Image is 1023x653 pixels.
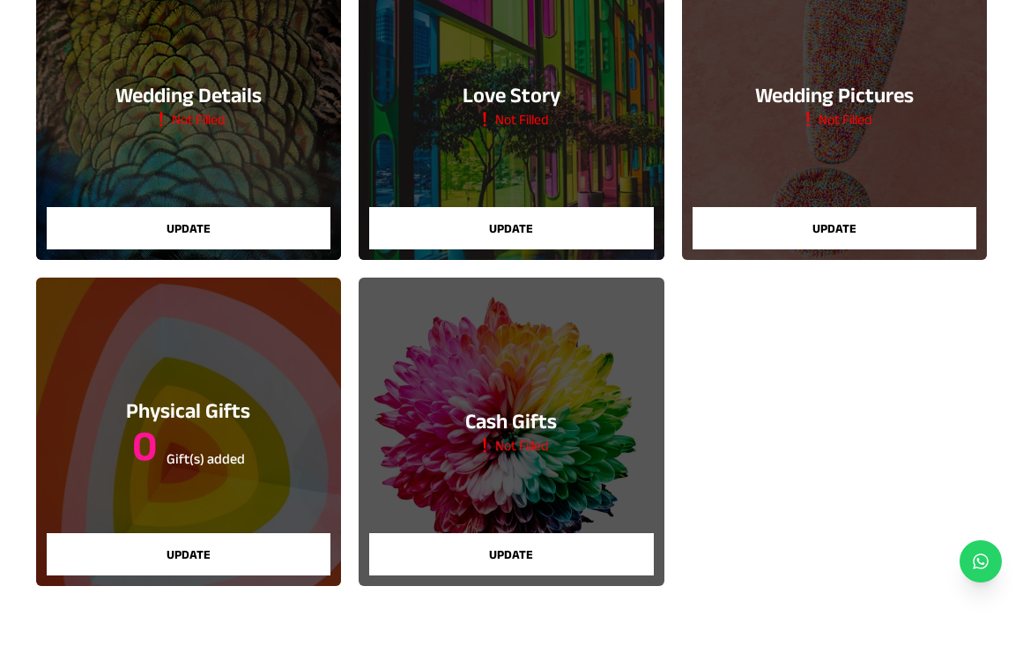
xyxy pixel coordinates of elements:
[167,451,245,466] sub: Gift(s) added
[115,81,262,109] h3: Wedding Details
[47,207,331,249] button: Update
[465,435,557,456] h5: Not Filled
[369,533,654,575] button: Update
[797,109,872,130] h5: Not Filled
[465,407,557,435] h3: Cash Gifts
[693,207,977,249] button: Update
[36,278,342,586] a: Physical Gifts0 Gift(s) addedUpdate
[126,425,250,467] h3: 0
[474,109,549,130] h5: Not Filled
[369,207,654,249] button: Update
[126,397,250,425] h3: Physical Gifts
[47,533,331,575] button: Update
[755,81,914,109] h3: Wedding Pictures
[151,109,226,130] h5: Not Filled
[463,81,560,109] h3: Love Story
[359,278,664,586] a: Cash GiftsNot FilledUpdate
